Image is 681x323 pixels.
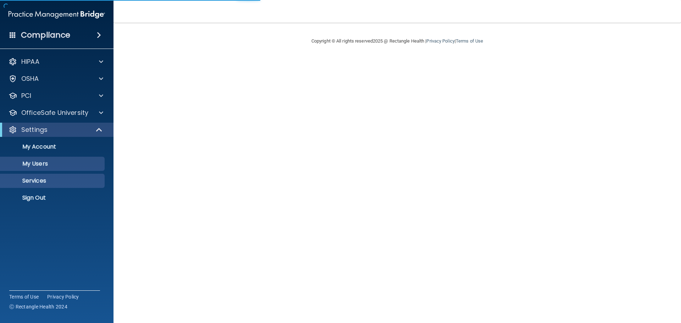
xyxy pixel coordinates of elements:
[5,194,101,201] p: Sign Out
[9,126,103,134] a: Settings
[21,57,39,66] p: HIPAA
[9,293,39,300] a: Terms of Use
[5,177,101,184] p: Services
[9,91,103,100] a: PCI
[21,108,88,117] p: OfficeSafe University
[426,38,454,44] a: Privacy Policy
[456,38,483,44] a: Terms of Use
[21,126,48,134] p: Settings
[47,293,79,300] a: Privacy Policy
[5,160,101,167] p: My Users
[9,303,67,310] span: Ⓒ Rectangle Health 2024
[268,30,527,52] div: Copyright © All rights reserved 2025 @ Rectangle Health | |
[9,57,103,66] a: HIPAA
[21,74,39,83] p: OSHA
[5,143,101,150] p: My Account
[9,7,105,22] img: PMB logo
[21,30,70,40] h4: Compliance
[9,74,103,83] a: OSHA
[9,108,103,117] a: OfficeSafe University
[21,91,31,100] p: PCI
